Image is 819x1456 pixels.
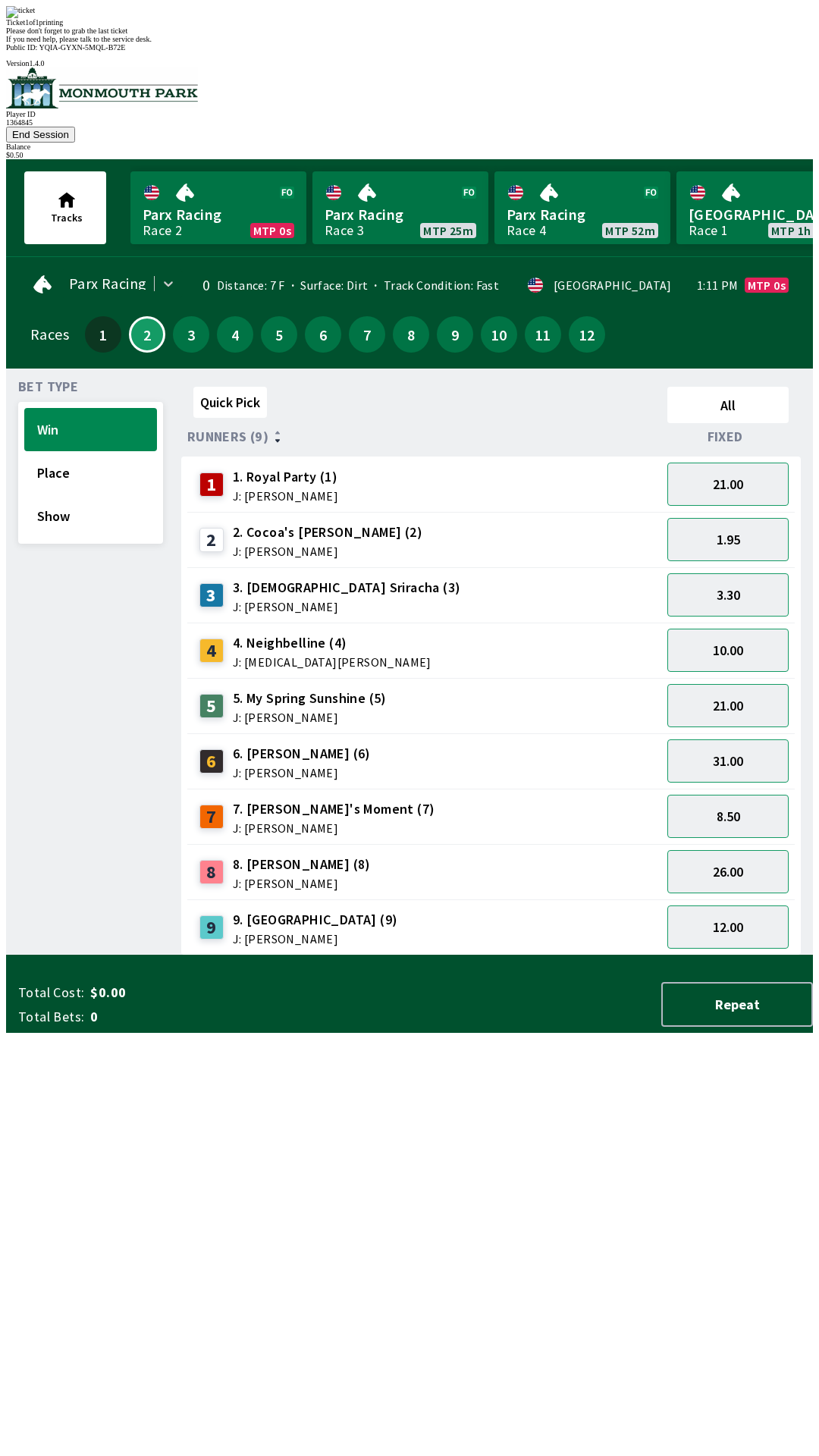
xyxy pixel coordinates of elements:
div: Player ID [6,110,813,118]
span: Parx Racing [143,205,294,224]
div: 0 [193,279,210,291]
span: Distance: 7 F [217,278,285,293]
span: Quick Pick [200,394,260,411]
span: J: [PERSON_NAME] [233,490,338,502]
span: All [674,397,782,414]
span: J: [PERSON_NAME] [233,545,422,557]
button: Tracks [24,171,106,244]
span: 8.50 [717,808,740,825]
span: 21.00 [713,697,743,714]
button: 3 [173,316,209,353]
div: Race 4 [507,224,546,237]
span: 8 [397,329,425,340]
span: 7. [PERSON_NAME]'s Moment (7) [233,799,435,819]
span: Runners (9) [187,431,268,443]
span: 9. [GEOGRAPHIC_DATA] (9) [233,910,398,930]
span: 1. Royal Party (1) [233,467,338,487]
button: 8 [393,316,429,353]
span: MTP 25m [423,224,473,237]
button: Show [24,494,157,538]
div: 2 [199,528,224,552]
span: Track Condition: Fast [368,278,499,293]
img: venue logo [6,67,198,108]
button: 9 [437,316,473,353]
div: Races [30,328,69,340]
div: Race 3 [325,224,364,237]
button: Repeat [661,982,813,1027]
span: 21.00 [713,475,743,493]
span: Parx Racing [507,205,658,224]
div: 1 [199,472,224,497]
div: Version 1.4.0 [6,59,813,67]
button: 5 [261,316,297,353]
button: 12.00 [667,905,789,949]
div: 9 [199,915,224,940]
span: Total Bets: [18,1008,84,1026]
button: End Session [6,127,75,143]
button: All [667,387,789,423]
span: Place [37,464,144,482]
span: J: [PERSON_NAME] [233,877,371,890]
div: Runners (9) [187,429,661,444]
span: J: [MEDICAL_DATA][PERSON_NAME] [233,656,431,668]
span: 12.00 [713,918,743,936]
div: Race 2 [143,224,182,237]
span: MTP 0s [748,279,786,291]
button: 26.00 [667,850,789,893]
span: 6 [309,329,337,340]
button: 12 [569,316,605,353]
span: Bet Type [18,381,78,393]
span: J: [PERSON_NAME] [233,711,387,723]
span: 8. [PERSON_NAME] (8) [233,855,371,874]
span: 3.30 [717,586,740,604]
span: 7 [353,329,381,340]
span: 1:11 PM [697,279,739,291]
div: 7 [199,805,224,829]
span: 26.00 [713,863,743,880]
button: 10 [481,316,517,353]
span: MTP 0s [253,224,291,237]
div: 3 [199,583,224,607]
span: 11 [529,329,557,340]
div: [GEOGRAPHIC_DATA] [554,279,672,291]
div: Fixed [661,429,795,444]
span: 10 [485,329,513,340]
button: 1.95 [667,518,789,561]
div: $ 0.50 [6,151,813,159]
span: Win [37,421,144,438]
span: 9 [441,329,469,340]
button: 1 [85,316,121,353]
span: Parx Racing [69,278,146,290]
button: 3.30 [667,573,789,617]
span: 31.00 [713,752,743,770]
span: J: [PERSON_NAME] [233,933,398,945]
button: 8.50 [667,795,789,838]
span: Fixed [708,431,743,443]
div: Public ID: [6,43,813,52]
a: Parx RacingRace 3MTP 25m [312,171,488,244]
button: 4 [217,316,253,353]
div: 1364845 [6,118,813,127]
span: Tracks [51,211,83,224]
span: J: [PERSON_NAME] [233,767,371,779]
span: If you need help, please talk to the service desk. [6,35,152,43]
span: 1 [89,329,118,340]
span: 6. [PERSON_NAME] (6) [233,744,371,764]
span: 4 [221,329,249,340]
span: 3. [DEMOGRAPHIC_DATA] Sriracha (3) [233,578,461,598]
button: 10.00 [667,629,789,672]
span: 12 [573,329,601,340]
span: Parx Racing [325,205,476,224]
span: 3 [177,329,206,340]
div: 8 [199,860,224,884]
span: 4. Neighbelline (4) [233,633,431,653]
span: YQIA-GYXN-5MQL-B72E [39,43,126,52]
button: Place [24,451,157,494]
span: Repeat [675,996,799,1013]
button: 7 [349,316,385,353]
button: Win [24,408,157,451]
span: 10.00 [713,642,743,659]
div: Ticket 1 of 1 printing [6,18,813,27]
button: Quick Pick [193,387,267,418]
span: 2. Cocoa's [PERSON_NAME] (2) [233,522,422,542]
